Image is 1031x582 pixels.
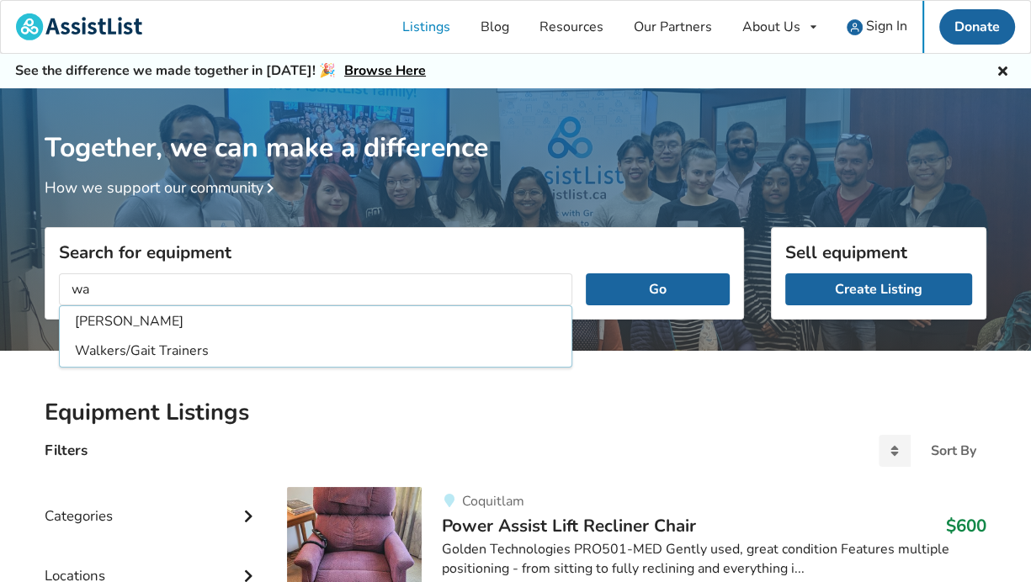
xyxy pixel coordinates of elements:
span: Sign In [866,17,907,35]
img: assistlist-logo [16,13,142,40]
li: Walkers/Gait Trainers [63,337,568,365]
a: Create Listing [785,273,972,305]
a: Donate [939,9,1015,45]
div: Categories [45,474,260,533]
h3: Sell equipment [785,241,972,263]
h3: Search for equipment [59,241,730,263]
a: Blog [465,1,524,53]
h4: Filters [45,441,88,460]
button: Go [586,273,730,305]
span: Coquitlam [461,492,523,511]
h1: Together, we can make a difference [45,88,986,165]
a: Resources [524,1,619,53]
a: user icon Sign In [832,1,922,53]
div: About Us [742,20,800,34]
div: Sort By [931,444,976,458]
div: Golden Technologies PRO501-MED Gently used, great condition Features multiple positioning - from ... [442,540,986,579]
a: Browse Here [344,61,426,80]
span: Power Assist Lift Recliner Chair [442,514,696,537]
a: How we support our community [45,177,280,198]
input: I am looking for... [59,273,572,305]
a: Listings [387,1,465,53]
h2: Equipment Listings [45,398,986,427]
h3: $600 [946,515,986,537]
a: Our Partners [619,1,727,53]
h5: See the difference we made together in [DATE]! 🎉 [15,62,426,80]
li: [PERSON_NAME] [63,308,568,336]
img: user icon [847,19,863,35]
